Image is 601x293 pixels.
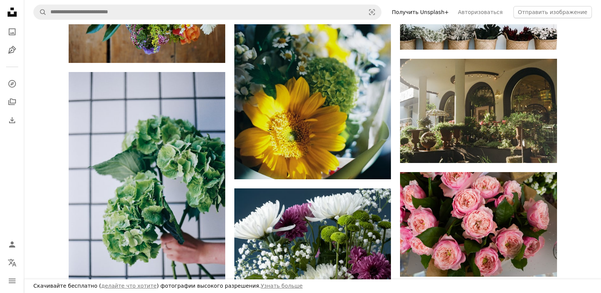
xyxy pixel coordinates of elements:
font: ) фотографии высокого разрешения. [157,283,261,289]
button: Язык [5,255,20,270]
a: Войти / Зарегистрироваться [5,237,20,252]
form: Найти визуальные материалы на сайте [33,5,381,20]
a: Узнать больше [261,283,303,289]
a: Человек держит букет зеленых цветов [69,186,225,193]
a: красные и белые цветы на коричневом деревянном столе [400,107,557,114]
a: Фотографии [5,24,20,39]
font: Отправить изображение [518,9,587,15]
a: Исследовать [5,76,20,91]
a: Иллюстрации [5,42,20,58]
button: Визуальный поиск [363,5,381,19]
button: Меню [5,273,20,288]
font: Скачивайте бесплатно ( [33,283,101,289]
a: Получить Unsplash+ [388,6,453,18]
a: Главная — Unsplash [5,5,20,21]
a: букет розовых цветов на столе [400,221,557,227]
a: Авторизоваться [453,6,507,18]
a: История загрузок [5,113,20,128]
a: Букет цветов на столе [234,59,391,66]
font: Получить Unsplash+ [392,9,449,15]
button: Отправить изображение [513,6,592,18]
a: делайте что хотите [101,283,157,289]
button: Поиск Unsplash [34,5,47,19]
font: Авторизоваться [458,9,503,15]
img: красные и белые цветы на коричневом деревянном столе [400,59,557,163]
a: Коллекции [5,94,20,110]
img: букет розовых цветов на столе [400,172,557,277]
